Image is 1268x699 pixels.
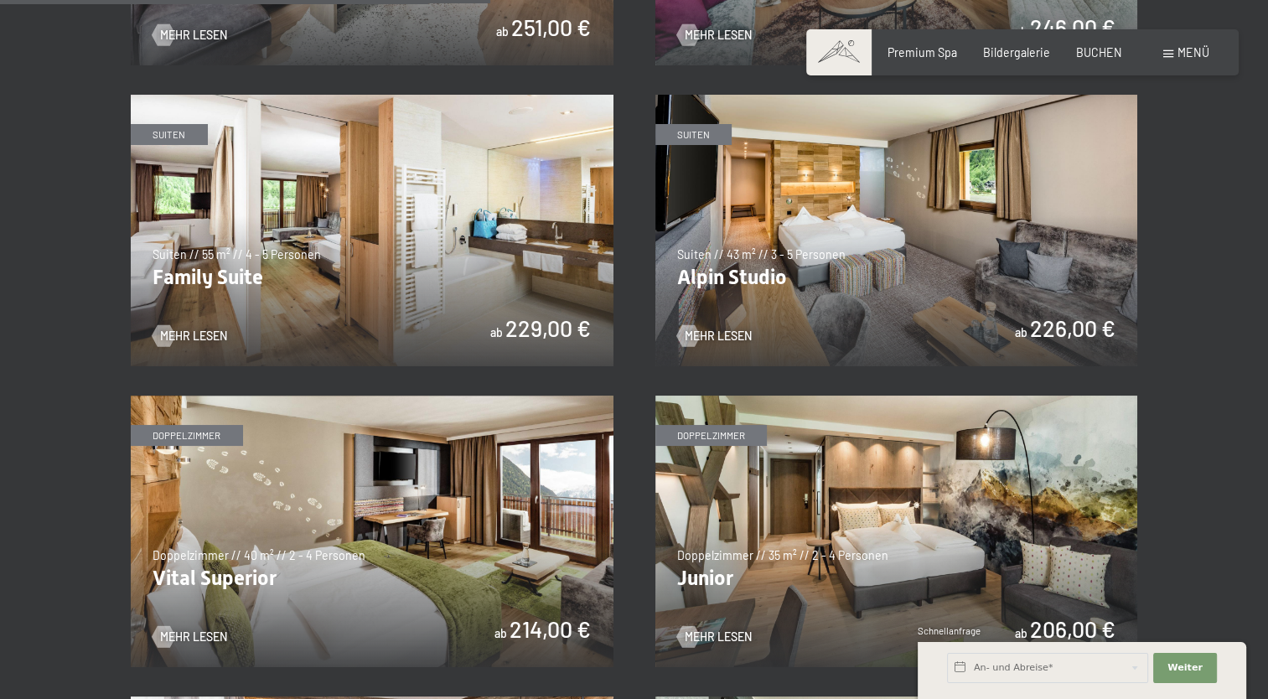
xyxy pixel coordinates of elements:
a: Mehr Lesen [153,27,227,44]
span: Mehr Lesen [685,629,752,645]
a: Alpin Studio [655,95,1138,104]
a: Mehr Lesen [677,629,752,645]
span: Mehr Lesen [685,27,752,44]
span: Weiter [1167,661,1203,675]
a: Mehr Lesen [153,629,227,645]
a: Mehr Lesen [677,27,752,44]
img: Vital Superior [131,396,613,667]
a: Mehr Lesen [153,328,227,344]
a: Junior [655,396,1138,405]
img: Junior [655,396,1138,667]
span: Mehr Lesen [160,27,227,44]
a: Vital Superior [131,396,613,405]
a: BUCHEN [1076,45,1122,60]
img: Family Suite [131,95,613,366]
span: Mehr Lesen [160,328,227,344]
button: Weiter [1153,653,1217,683]
span: Mehr Lesen [160,629,227,645]
span: Mehr Lesen [685,328,752,344]
a: Family Suite [131,95,613,104]
a: Premium Spa [888,45,957,60]
a: Bildergalerie [983,45,1050,60]
img: Alpin Studio [655,95,1138,366]
span: Menü [1177,45,1209,60]
a: Mehr Lesen [677,328,752,344]
span: Schnellanfrage [918,625,981,636]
